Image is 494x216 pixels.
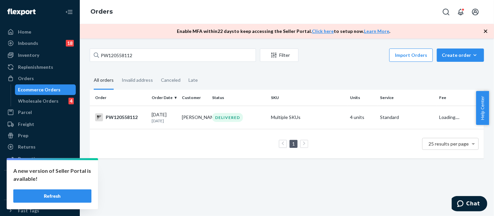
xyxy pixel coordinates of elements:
th: Status [209,90,269,106]
div: 4 [68,98,74,104]
button: Refresh [13,189,91,203]
p: [DATE] [152,118,177,124]
a: Parcel [4,107,76,118]
button: Help Center [476,91,489,125]
td: [PERSON_NAME] [179,106,209,129]
a: Freight [4,119,76,130]
button: Integrations [4,176,76,186]
div: 18 [66,40,74,47]
div: Create order [442,52,479,58]
p: A new version of Seller Portal is available! [13,167,91,183]
img: Flexport logo [7,9,36,15]
a: Replenishments [4,62,76,72]
a: Inbounds18 [4,38,76,49]
a: Ecommerce Orders [15,84,76,95]
button: Open Search Box [439,5,453,19]
div: Customer [182,95,207,100]
a: Prep [4,130,76,141]
a: Orders [90,8,113,15]
div: Parcel [18,109,32,116]
button: Filter [260,49,299,62]
iframe: Opens a widget where you can chat to one of our agents [452,196,487,213]
div: Filter [260,52,298,58]
input: Search orders [90,49,256,62]
td: Loading.... [437,106,484,129]
a: Add Integration [4,189,76,197]
th: Fee [437,90,484,106]
div: Ecommerce Orders [18,86,61,93]
button: Create order [437,49,484,62]
div: Returns [18,144,36,150]
div: Home [18,29,31,35]
button: Close Navigation [62,5,76,19]
a: Learn More [364,28,389,34]
div: Invalid address [122,71,153,89]
div: PW120558112 [95,113,146,121]
th: SKU [269,90,347,106]
button: Fast Tags [4,205,76,216]
div: Freight [18,121,34,128]
div: Prep [18,132,28,139]
div: All orders [94,71,114,90]
span: 25 results per page [429,141,469,147]
td: Multiple SKUs [269,106,347,129]
a: Wholesale Orders4 [15,96,76,106]
a: Page 1 is your current page [291,141,296,147]
a: Click here [312,28,334,34]
th: Units [347,90,378,106]
a: Home [4,27,76,37]
div: Inbounds [18,40,38,47]
div: Replenishments [18,64,53,70]
button: Open notifications [454,5,467,19]
th: Order [90,90,149,106]
ol: breadcrumbs [85,2,118,22]
th: Order Date [149,90,179,106]
div: Orders [18,75,34,82]
th: Service [378,90,437,106]
div: Late [188,71,198,89]
p: Enable MFA within 22 days to keep accessing the Seller Portal. to setup now. . [177,28,390,35]
a: Orders [4,73,76,84]
button: Import Orders [389,49,433,62]
div: Wholesale Orders [18,98,59,104]
div: Canceled [161,71,181,89]
div: [DATE] [152,111,177,124]
p: Standard [380,114,434,121]
div: Fast Tags [18,207,39,214]
a: Returns [4,142,76,152]
td: 4 units [347,106,378,129]
a: Reporting [4,154,76,164]
div: Reporting [18,156,40,162]
div: DELIVERED [212,113,243,122]
div: Inventory [18,52,39,58]
a: Inventory [4,50,76,60]
button: Open account menu [469,5,482,19]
